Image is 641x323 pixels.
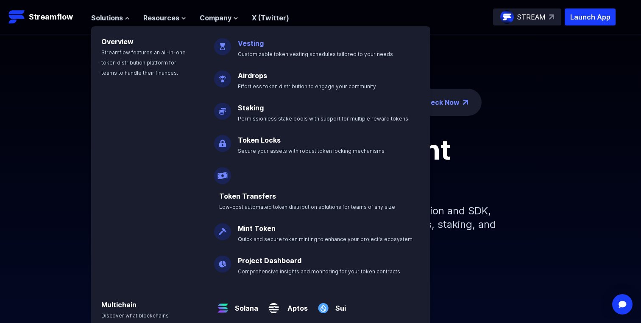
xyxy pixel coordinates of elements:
[214,249,231,272] img: Project Dashboard
[315,293,332,317] img: Sui
[219,192,276,200] a: Token Transfers
[238,39,264,48] a: Vesting
[238,236,412,242] span: Quick and secure token minting to enhance your project's ecosystem
[238,148,385,154] span: Secure your assets with robust token locking mechanisms
[91,13,123,23] span: Solutions
[101,301,137,309] a: Multichain
[231,296,258,313] a: Solana
[29,11,73,23] p: Streamflow
[143,13,179,23] span: Resources
[282,296,308,313] a: Aptos
[214,128,231,152] img: Token Locks
[8,8,83,25] a: Streamflow
[214,64,231,87] img: Airdrops
[91,13,130,23] button: Solutions
[238,115,408,122] span: Permissionless stake pools with support for multiple reward tokens
[332,296,346,313] a: Sui
[493,8,561,25] a: STREAM
[252,14,289,22] a: X (Twitter)
[463,100,468,105] img: top-right-arrow.png
[238,83,376,90] span: Effortless token distribution to engage your community
[421,97,460,107] a: Check Now
[238,268,400,275] span: Comprehensive insights and monitoring for your token contracts
[238,104,264,112] a: Staking
[101,49,186,76] span: Streamflow features an all-in-one token distribution platform for teams to handle their finances.
[214,96,231,120] img: Staking
[214,293,231,317] img: Solana
[238,51,393,57] span: Customizable token vesting schedules tailored to your needs
[219,204,395,210] span: Low-cost automated token distribution solutions for teams of any size
[8,8,25,25] img: Streamflow Logo
[265,293,282,317] img: Aptos
[565,8,616,25] button: Launch App
[214,216,231,240] img: Mint Token
[238,71,267,80] a: Airdrops
[214,160,231,184] img: Payroll
[612,294,633,315] div: Open Intercom Messenger
[500,10,514,24] img: streamflow-logo-circle.png
[214,31,231,55] img: Vesting
[238,136,281,144] a: Token Locks
[238,256,301,265] a: Project Dashboard
[200,13,238,23] button: Company
[238,224,276,233] a: Mint Token
[200,13,231,23] span: Company
[101,37,134,46] a: Overview
[143,13,186,23] button: Resources
[517,12,546,22] p: STREAM
[549,14,554,20] img: top-right-arrow.svg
